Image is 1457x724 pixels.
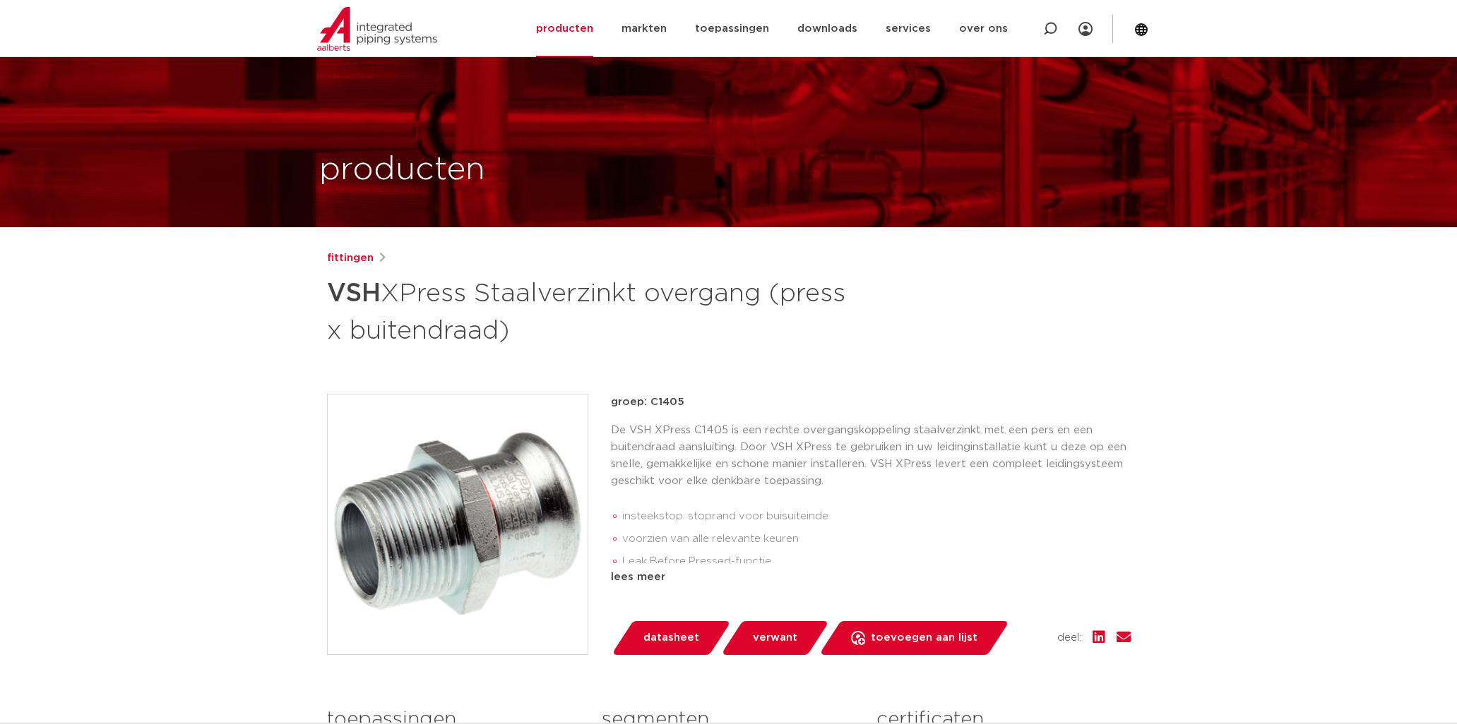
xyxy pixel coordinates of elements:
[611,394,1131,411] p: groep: C1405
[327,272,857,349] h1: XPress Staalverzinkt overgang (press x buitendraad)
[611,621,731,655] a: datasheet
[328,394,588,654] img: Product Image for VSH XPress Staalverzinkt overgang (press x buitendraad)
[720,621,829,655] a: verwant
[1057,629,1081,646] span: deel:
[622,550,1131,573] li: Leak Before Pressed-functie
[643,627,699,649] span: datasheet
[871,627,977,649] span: toevoegen aan lijst
[319,147,485,193] h1: producten
[622,505,1131,528] li: insteekstop: stoprand voor buisuiteinde
[611,422,1131,490] p: De VSH XPress C1405 is een rechte overgangskoppeling staalverzinkt met een pers en een buitendraa...
[611,569,1131,586] div: lees meer
[753,627,797,649] span: verwant
[327,250,374,267] a: fittingen
[327,281,381,306] strong: VSH
[622,528,1131,550] li: voorzien van alle relevante keuren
